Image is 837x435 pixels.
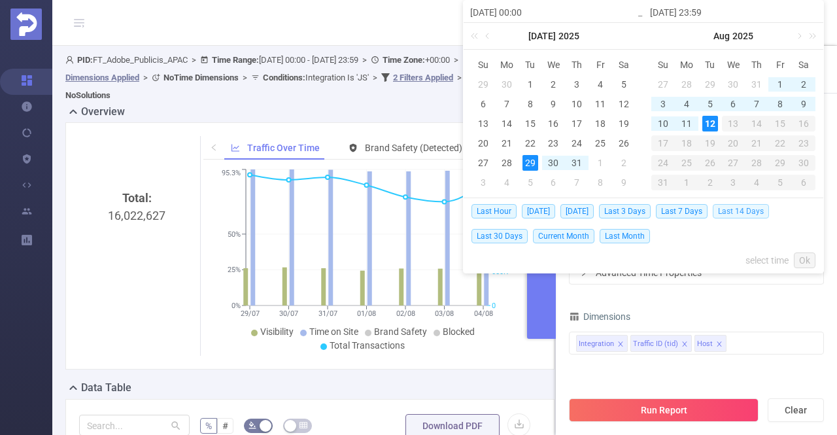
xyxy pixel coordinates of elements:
span: Mo [495,59,519,71]
td: July 28, 2025 [675,75,698,94]
td: September 3, 2025 [722,173,745,192]
span: Traffic Over Time [247,143,320,153]
td: August 27, 2025 [722,153,745,173]
div: 13 [475,116,491,131]
td: August 29, 2025 [768,153,792,173]
td: August 18, 2025 [675,133,698,153]
a: Previous month (PageUp) [483,23,494,49]
span: Last 14 Days [713,204,769,218]
span: Brand Safety (Detected) [365,143,462,153]
span: Total Transactions [330,340,405,351]
div: 1 [522,77,538,92]
div: 3 [722,175,745,190]
td: August 6, 2025 [542,173,566,192]
tspan: 31/07 [318,309,337,318]
i: icon: close [681,341,688,349]
img: Protected Media [10,9,42,40]
td: July 9, 2025 [542,94,566,114]
div: 7 [749,96,764,112]
span: > [450,55,462,65]
div: 13 [722,116,745,131]
div: 24 [569,135,585,151]
div: 20 [722,135,745,151]
td: August 15, 2025 [768,114,792,133]
th: Fri [589,55,612,75]
i: icon: bg-colors [248,421,256,429]
td: August 8, 2025 [589,173,612,192]
div: 27 [722,155,745,171]
b: Conditions : [263,73,305,82]
div: 29 [475,77,491,92]
div: 30 [545,155,561,171]
div: 26 [616,135,632,151]
div: 9 [545,96,561,112]
span: FT_Adobe_Publicis_APAC [DATE] 00:00 - [DATE] 23:59 +00:00 [65,55,479,100]
th: Tue [519,55,542,75]
td: August 1, 2025 [589,153,612,173]
div: 29 [522,155,538,171]
td: July 16, 2025 [542,114,566,133]
td: August 5, 2025 [519,173,542,192]
div: 30 [725,77,741,92]
td: July 15, 2025 [519,114,542,133]
div: 30 [499,77,515,92]
input: End date [650,5,817,20]
div: 1 [772,77,788,92]
i: icon: table [299,421,307,429]
button: Clear [768,398,824,422]
td: August 7, 2025 [565,173,589,192]
td: August 11, 2025 [675,114,698,133]
a: Next month (PageDown) [793,23,804,49]
div: 25 [592,135,608,151]
span: > [453,73,466,82]
span: Th [745,59,768,71]
div: Traffic ID (tid) [633,336,678,353]
th: Tue [698,55,722,75]
td: August 6, 2025 [722,94,745,114]
div: 2 [698,175,722,190]
td: July 28, 2025 [495,153,519,173]
td: August 4, 2025 [675,94,698,114]
div: 16,022,627 [84,189,190,409]
div: 17 [651,135,675,151]
div: 6 [725,96,741,112]
div: 18 [675,135,698,151]
td: July 31, 2025 [745,75,768,94]
td: August 12, 2025 [698,114,722,133]
td: July 11, 2025 [589,94,612,114]
td: June 29, 2025 [471,75,495,94]
span: Metrics [569,385,613,395]
td: July 30, 2025 [722,75,745,94]
div: 4 [745,175,768,190]
div: 10 [655,116,671,131]
div: 8 [522,96,538,112]
th: Sat [612,55,636,75]
td: July 24, 2025 [565,133,589,153]
div: 31 [569,155,585,171]
div: 7 [569,175,585,190]
div: 3 [475,175,491,190]
a: Last year (Control + left) [468,23,485,49]
h2: Data Table [81,380,131,396]
td: July 13, 2025 [471,114,495,133]
div: 9 [616,175,632,190]
span: Mo [675,59,698,71]
div: 6 [475,96,491,112]
td: August 25, 2025 [675,153,698,173]
span: Integration Is 'JS' [263,73,369,82]
td: July 20, 2025 [471,133,495,153]
td: July 19, 2025 [612,114,636,133]
div: 7 [499,96,515,112]
tspan: 29/07 [240,309,259,318]
th: Wed [542,55,566,75]
div: 24 [651,155,675,171]
td: July 4, 2025 [589,75,612,94]
span: Tu [698,59,722,71]
div: 5 [616,77,632,92]
tspan: 30/07 [279,309,298,318]
div: 2 [616,155,632,171]
i: icon: line-chart [231,143,240,152]
div: 5 [768,175,792,190]
span: # [222,421,228,431]
span: Sa [612,59,636,71]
